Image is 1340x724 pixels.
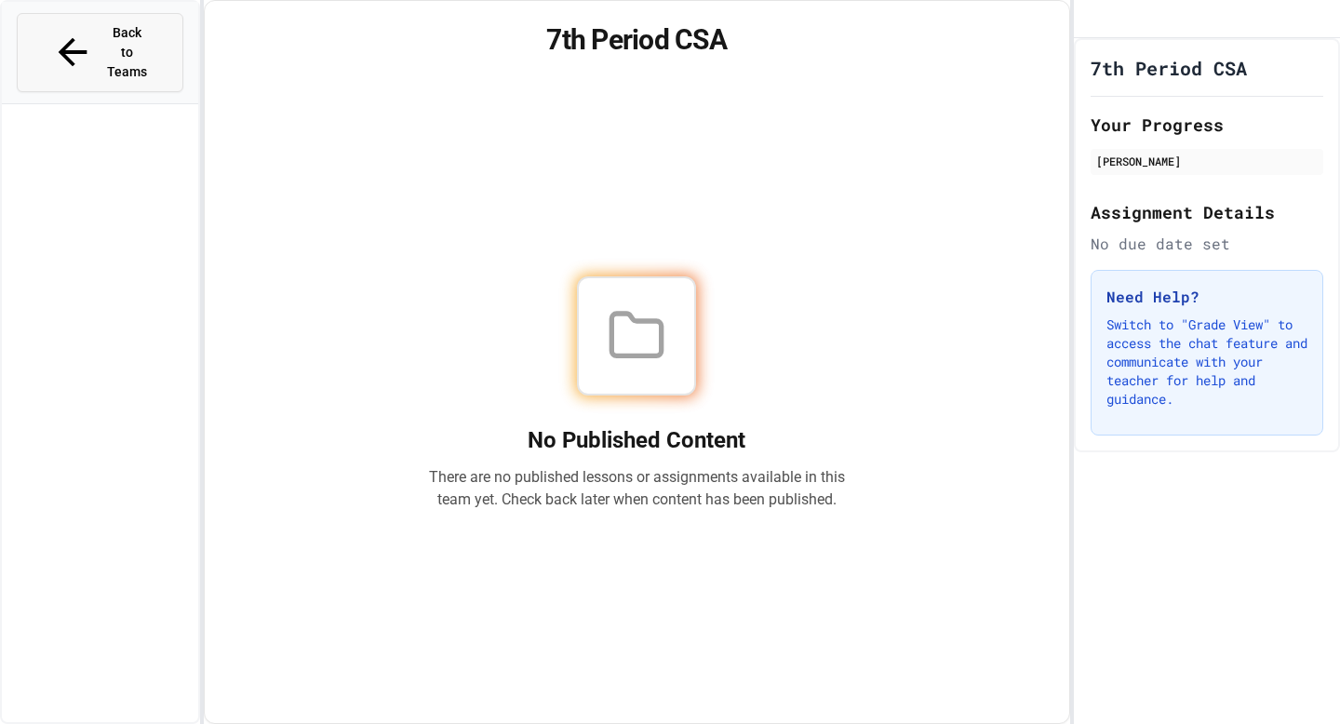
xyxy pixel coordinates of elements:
[17,13,183,92] button: Back to Teams
[428,466,845,511] p: There are no published lessons or assignments available in this team yet. Check back later when c...
[1091,199,1323,225] h2: Assignment Details
[1106,315,1307,409] p: Switch to "Grade View" to access the chat feature and communicate with your teacher for help and ...
[105,23,149,82] span: Back to Teams
[1091,55,1247,81] h1: 7th Period CSA
[227,23,1047,57] h1: 7th Period CSA
[1091,112,1323,138] h2: Your Progress
[1091,233,1323,255] div: No due date set
[1106,286,1307,308] h3: Need Help?
[1096,153,1318,169] div: [PERSON_NAME]
[428,425,845,455] h2: No Published Content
